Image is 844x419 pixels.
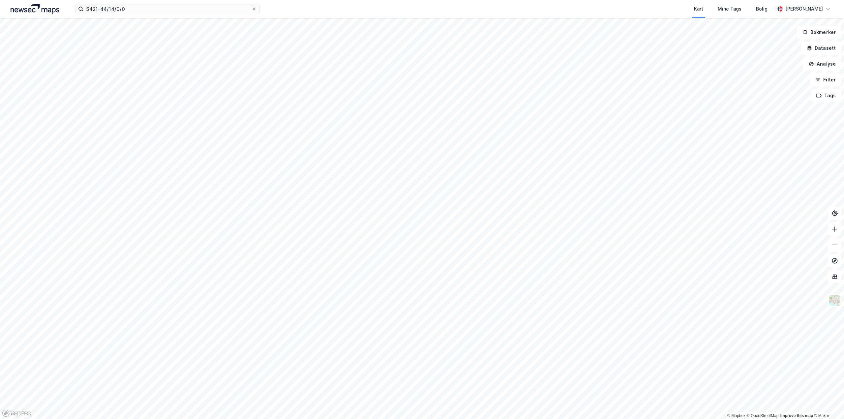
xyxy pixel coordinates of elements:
iframe: Chat Widget [811,387,844,419]
a: Improve this map [780,413,813,418]
a: OpenStreetMap [747,413,779,418]
img: logo.a4113a55bc3d86da70a041830d287a7e.svg [11,4,59,14]
div: Mine Tags [718,5,741,13]
button: Tags [811,89,841,102]
button: Datasett [801,42,841,55]
button: Analyse [803,57,841,71]
a: Mapbox [727,413,745,418]
div: Bolig [756,5,768,13]
div: Kart [694,5,703,13]
input: Søk på adresse, matrikkel, gårdeiere, leietakere eller personer [83,4,252,14]
button: Bokmerker [797,26,841,39]
div: Kontrollprogram for chat [811,387,844,419]
div: [PERSON_NAME] [785,5,823,13]
button: Filter [810,73,841,86]
img: Z [829,294,841,307]
a: Mapbox homepage [2,409,31,417]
